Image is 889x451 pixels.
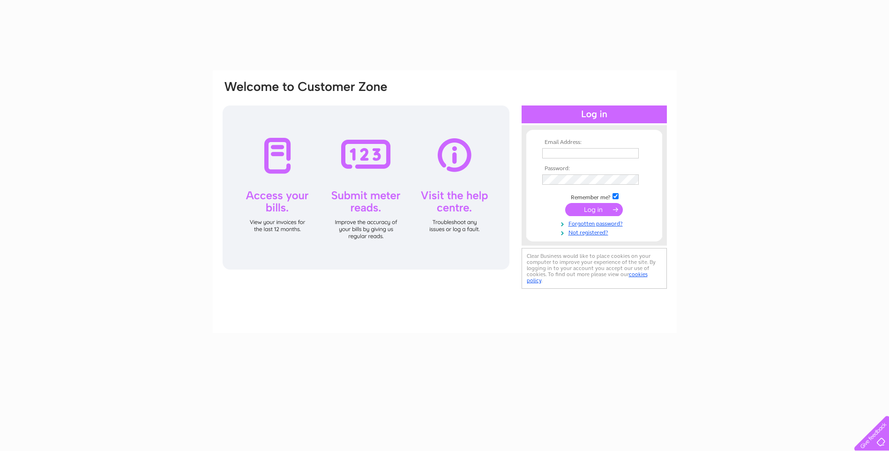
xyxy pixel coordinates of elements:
[542,218,649,227] a: Forgotten password?
[522,248,667,289] div: Clear Business would like to place cookies on your computer to improve your experience of the sit...
[542,227,649,236] a: Not registered?
[527,271,648,284] a: cookies policy
[540,139,649,146] th: Email Address:
[540,192,649,201] td: Remember me?
[565,203,623,216] input: Submit
[540,165,649,172] th: Password:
